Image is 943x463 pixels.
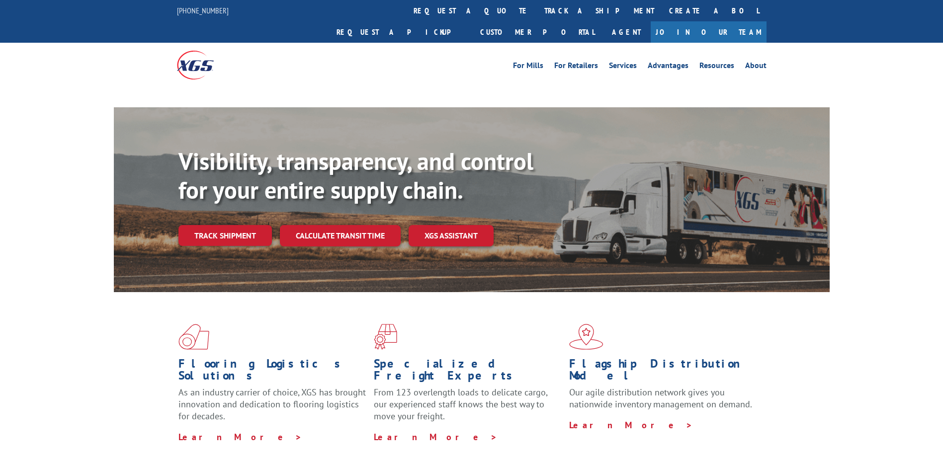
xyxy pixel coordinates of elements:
[280,225,401,246] a: Calculate transit time
[409,225,494,246] a: XGS ASSISTANT
[374,358,562,386] h1: Specialized Freight Experts
[374,324,397,350] img: xgs-icon-focused-on-flooring-red
[554,62,598,73] a: For Retailers
[609,62,637,73] a: Services
[473,21,602,43] a: Customer Portal
[569,324,603,350] img: xgs-icon-flagship-distribution-model-red
[651,21,767,43] a: Join Our Team
[178,358,366,386] h1: Flooring Logistics Solutions
[569,419,693,431] a: Learn More >
[374,386,562,431] p: From 123 overlength loads to delicate cargo, our experienced staff knows the best way to move you...
[602,21,651,43] a: Agent
[177,5,229,15] a: [PHONE_NUMBER]
[178,146,533,205] b: Visibility, transparency, and control for your entire supply chain.
[569,386,752,410] span: Our agile distribution network gives you nationwide inventory management on demand.
[745,62,767,73] a: About
[569,358,757,386] h1: Flagship Distribution Model
[178,324,209,350] img: xgs-icon-total-supply-chain-intelligence-red
[178,386,366,422] span: As an industry carrier of choice, XGS has brought innovation and dedication to flooring logistics...
[648,62,688,73] a: Advantages
[178,431,302,443] a: Learn More >
[178,225,272,246] a: Track shipment
[374,431,498,443] a: Learn More >
[513,62,543,73] a: For Mills
[329,21,473,43] a: Request a pickup
[699,62,734,73] a: Resources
